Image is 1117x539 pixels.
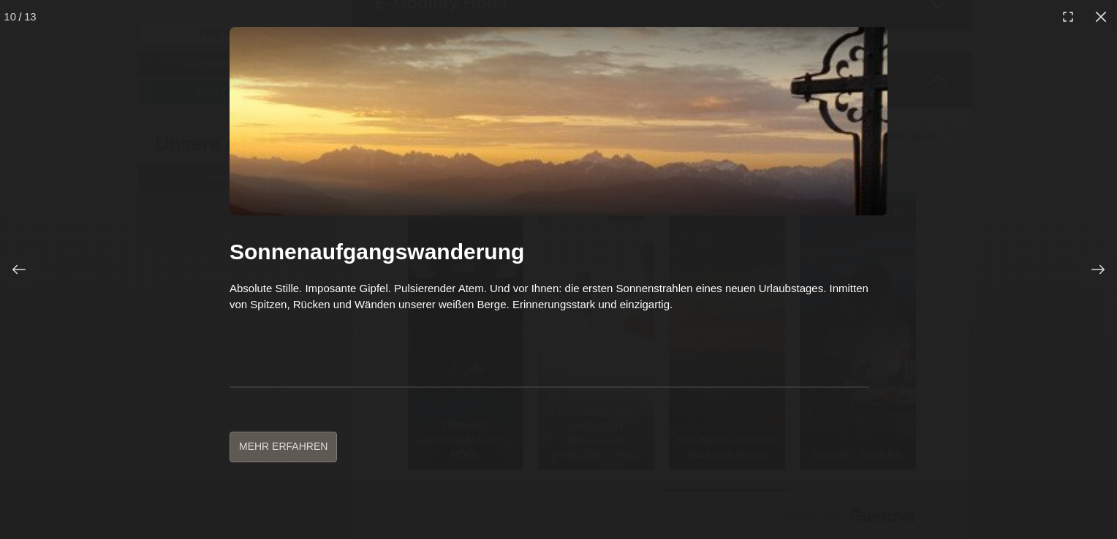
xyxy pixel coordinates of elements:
div: 13 [24,9,37,24]
span: 10 [4,9,16,24]
p: Absolute Stille. Imposante Gipfel. Pulsierender Atem. Und vor Ihnen: die ersten Sonnenstrahlen ei... [230,280,869,312]
div: Next slide [1061,233,1117,306]
a: Mehr erfahren [230,432,337,462]
h2: Sonnenaufgangswanderung [230,237,869,266]
img: 6644cc398deda20170923070917.jpg [230,27,887,215]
